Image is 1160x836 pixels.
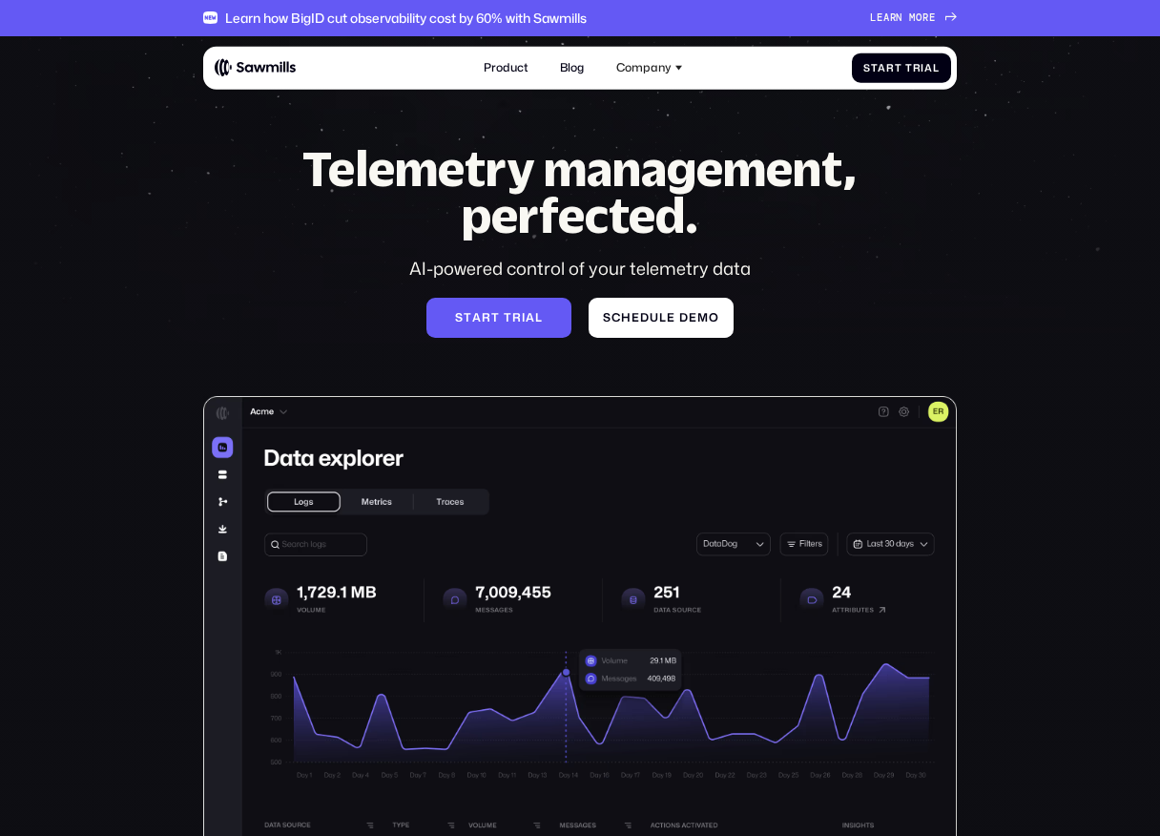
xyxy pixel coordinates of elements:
span: l [535,311,543,325]
span: r [922,11,929,24]
span: S [455,311,464,325]
div: Learn how BigID cut observability cost by 60% with Sawmills [225,10,587,26]
span: r [886,61,895,73]
span: l [933,61,940,73]
span: S [863,61,871,73]
span: d [640,311,650,325]
span: e [929,11,936,24]
span: e [632,311,640,325]
span: a [526,311,535,325]
span: a [883,11,890,24]
span: T [905,61,913,73]
span: t [871,61,879,73]
span: c [611,311,621,325]
span: a [878,61,886,73]
span: o [916,11,922,24]
span: S [603,311,611,325]
div: AI-powered control of your telemetry data [272,257,888,282]
span: t [504,311,512,325]
a: Scheduledemo [589,298,734,338]
div: Company [607,52,691,83]
span: e [667,311,675,325]
span: a [924,61,933,73]
span: L [870,11,877,24]
span: e [877,11,883,24]
span: e [689,311,697,325]
span: m [909,11,916,24]
span: t [464,311,472,325]
span: t [895,61,902,73]
span: l [659,311,667,325]
span: d [679,311,689,325]
a: Blog [551,52,592,83]
span: i [522,311,526,325]
span: r [890,11,897,24]
span: m [697,311,709,325]
span: a [472,311,482,325]
span: i [921,61,924,73]
span: r [512,311,522,325]
span: n [896,11,902,24]
a: StartTrial [852,52,952,82]
span: r [913,61,922,73]
a: Product [475,52,537,83]
div: Company [616,61,672,75]
span: h [621,311,632,325]
h1: Telemetry management, perfected. [272,145,888,239]
a: Starttrial [426,298,571,338]
a: Learnmore [870,11,957,24]
span: u [650,311,659,325]
span: t [491,311,500,325]
span: r [482,311,491,325]
span: o [709,311,719,325]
